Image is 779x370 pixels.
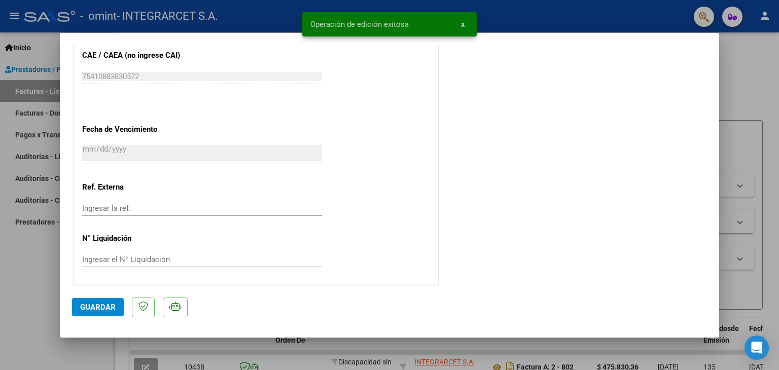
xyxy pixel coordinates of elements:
[461,20,465,29] span: x
[453,15,473,33] button: x
[80,303,116,312] span: Guardar
[82,233,187,244] p: N° Liquidación
[82,181,187,193] p: Ref. Externa
[310,19,409,29] span: Operación de edición exitosa
[72,298,124,316] button: Guardar
[745,336,769,360] div: Open Intercom Messenger
[82,124,187,135] p: Fecha de Vencimiento
[82,50,187,61] p: CAE / CAEA (no ingrese CAI)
